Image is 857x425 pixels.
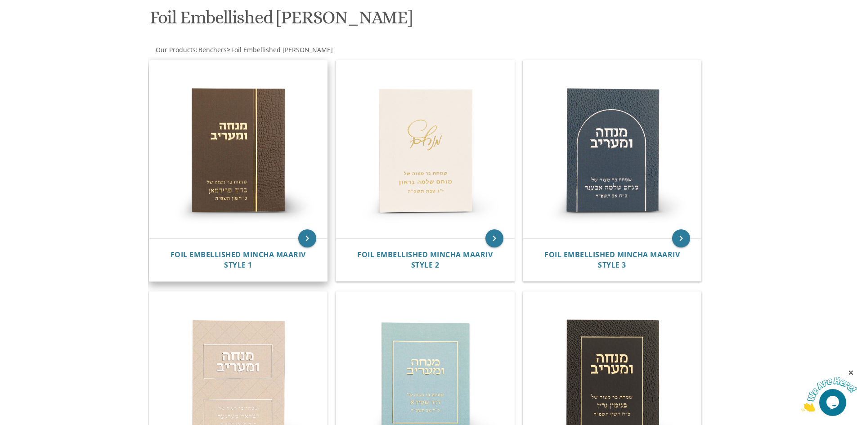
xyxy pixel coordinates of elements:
[198,45,227,54] span: Benchers
[298,229,316,247] a: keyboard_arrow_right
[801,369,857,412] iframe: chat widget
[544,250,680,270] span: Foil Embellished Mincha Maariv Style 3
[149,61,328,239] img: Foil Embellished Mincha Maariv Style 1
[231,45,333,54] span: Foil Embellished [PERSON_NAME]
[148,45,429,54] div: :
[150,8,517,34] h1: Foil Embellished [PERSON_NAME]
[230,45,333,54] a: Foil Embellished [PERSON_NAME]
[523,61,701,239] img: Foil Embellished Mincha Maariv Style 3
[357,250,493,270] span: Foil Embellished Mincha Maariv Style 2
[544,251,680,269] a: Foil Embellished Mincha Maariv Style 3
[171,251,306,269] a: Foil Embellished Mincha Maariv Style 1
[485,229,503,247] a: keyboard_arrow_right
[336,61,514,239] img: Foil Embellished Mincha Maariv Style 2
[672,229,690,247] a: keyboard_arrow_right
[171,250,306,270] span: Foil Embellished Mincha Maariv Style 1
[155,45,196,54] a: Our Products
[197,45,227,54] a: Benchers
[227,45,333,54] span: >
[357,251,493,269] a: Foil Embellished Mincha Maariv Style 2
